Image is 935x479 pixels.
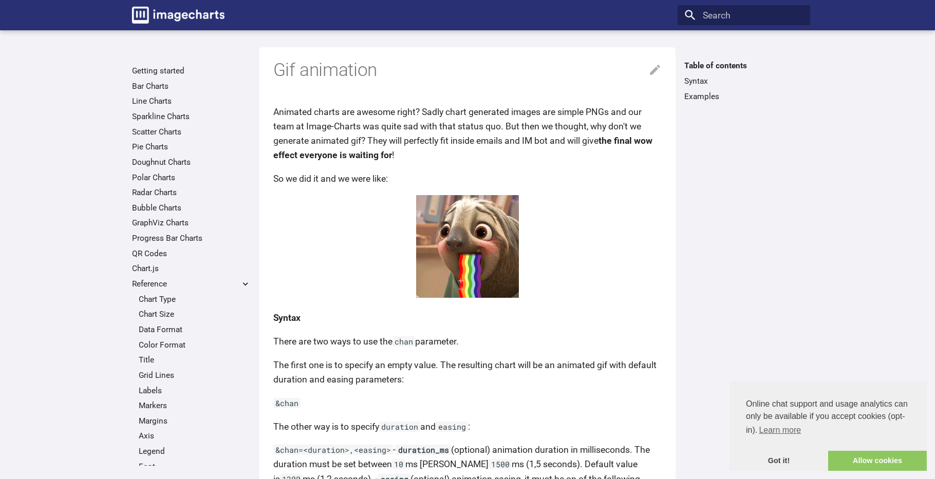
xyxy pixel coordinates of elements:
img: logo [132,7,225,24]
p: The other way is to specify and : [273,419,662,434]
a: Syntax [684,76,803,86]
a: Axis [139,431,251,441]
a: Pie Charts [132,142,251,152]
p: So we did it and we were like: [273,171,662,186]
a: Grid Lines [139,370,251,380]
a: Sparkline Charts [132,111,251,122]
a: Examples [684,91,803,102]
code: duration_ms [396,445,451,455]
a: Radar Charts [132,187,251,198]
code: chan [392,336,416,347]
p: The first one is to specify an empty value. The resulting chart will be an animated gif with defa... [273,358,662,387]
a: Polar Charts [132,173,251,183]
a: Markers [139,400,251,411]
a: allow cookies [828,451,927,471]
a: Data Format [139,324,251,335]
a: Getting started [132,66,251,76]
a: Doughnut Charts [132,157,251,167]
a: QR Codes [132,248,251,259]
a: Progress Bar Charts [132,233,251,243]
p: There are two ways to use the parameter. [273,334,662,349]
code: &chan [273,398,301,408]
label: Table of contents [678,61,810,71]
a: Legend [139,446,251,456]
a: Bubble Charts [132,203,251,213]
a: Font [139,462,251,472]
a: Chart Size [139,309,251,319]
a: Scatter Charts [132,127,251,137]
input: Search [678,5,810,26]
code: duration [379,421,421,432]
h1: Gif animation [273,59,662,82]
a: dismiss cookie message [730,451,828,471]
h4: Syntax [273,311,662,325]
img: woot [416,195,519,298]
a: GraphViz Charts [132,218,251,228]
code: 10 [392,459,406,469]
a: Labels [139,386,251,396]
nav: Table of contents [678,61,810,101]
div: cookieconsent [730,381,927,471]
code: 1500 [489,459,512,469]
span: Online chat support and usage analytics can only be available if you accept cookies (opt-in). [746,398,910,438]
a: Chart Type [139,294,251,304]
p: Animated charts are awesome right? Sadly chart generated images are simple PNGs and our team at I... [273,105,662,163]
a: Color Format [139,340,251,350]
a: learn more about cookies [757,423,802,438]
a: Chart.js [132,263,251,274]
code: &chan=<duration>,<easing> [273,445,394,455]
a: Bar Charts [132,81,251,91]
a: Margins [139,416,251,426]
a: Line Charts [132,96,251,106]
a: Title [139,355,251,365]
a: Image-Charts documentation [127,2,229,28]
label: Reference [132,279,251,289]
code: easing [436,421,468,432]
